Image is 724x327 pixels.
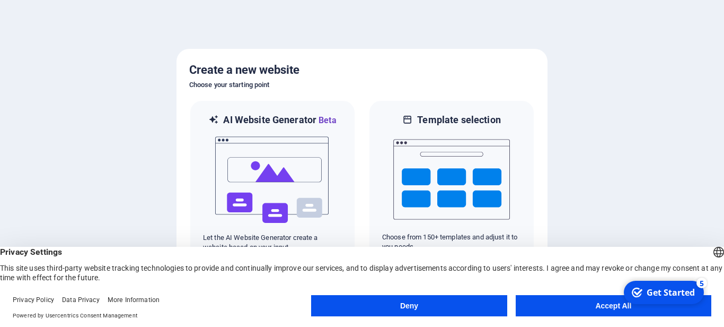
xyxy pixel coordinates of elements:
[27,10,75,22] div: Get Started
[4,4,84,28] div: Get Started 5 items remaining, 0% complete
[214,127,331,233] img: ai
[203,233,342,252] p: Let the AI Website Generator create a website based on your input.
[189,62,535,79] h5: Create a new website
[382,233,521,252] p: Choose from 150+ templates and adjust it to you needs.
[223,114,336,127] h6: AI Website Generator
[316,115,337,125] span: Beta
[189,79,535,91] h6: Choose your starting point
[77,1,87,12] div: 5
[417,114,500,126] h6: Template selection
[368,100,535,266] div: Template selectionChoose from 150+ templates and adjust it to you needs.
[189,100,356,266] div: AI Website GeneratorBetaaiLet the AI Website Generator create a website based on your input.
